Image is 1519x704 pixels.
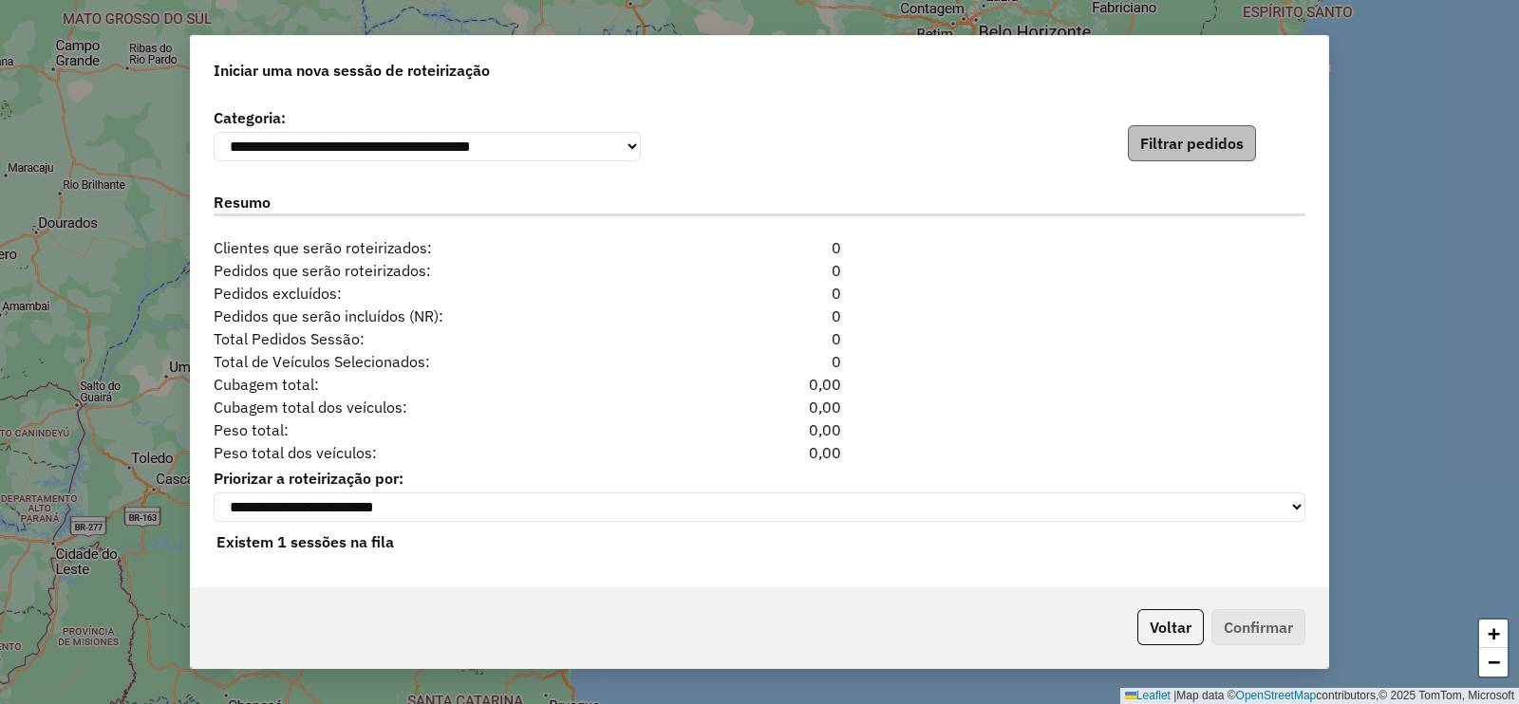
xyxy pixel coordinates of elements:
[202,282,666,305] span: Pedidos excluídos:
[1137,609,1204,645] button: Voltar
[1120,688,1519,704] div: Map data © contributors,© 2025 TomTom, Microsoft
[216,532,394,551] strong: Existem 1 sessões na fila
[202,327,666,350] span: Total Pedidos Sessão:
[666,305,853,327] div: 0
[202,373,666,396] span: Cubagem total:
[202,418,666,441] span: Peso total:
[666,441,853,464] div: 0,00
[202,236,666,259] span: Clientes que serão roteirizados:
[666,396,853,418] div: 0,00
[1479,620,1508,648] a: Zoom in
[1236,689,1317,702] a: OpenStreetMap
[202,350,666,373] span: Total de Veículos Selecionados:
[202,396,666,418] span: Cubagem total dos veículos:
[202,441,666,464] span: Peso total dos veículos:
[1488,621,1500,645] span: +
[1488,650,1500,674] span: −
[202,259,666,282] span: Pedidos que serão roteirizados:
[666,350,853,373] div: 0
[1128,125,1256,161] button: Filtrar pedidos
[214,59,490,82] span: Iniciar uma nova sessão de roteirização
[666,373,853,396] div: 0,00
[214,191,1305,216] label: Resumo
[214,106,641,129] label: Categoria:
[1173,689,1176,702] span: |
[1125,689,1171,702] a: Leaflet
[214,467,1305,490] label: Priorizar a roteirização por:
[1479,648,1508,676] a: Zoom out
[666,236,853,259] div: 0
[666,418,853,441] div: 0,00
[666,282,853,305] div: 0
[202,305,666,327] span: Pedidos que serão incluídos (NR):
[666,259,853,282] div: 0
[666,327,853,350] div: 0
